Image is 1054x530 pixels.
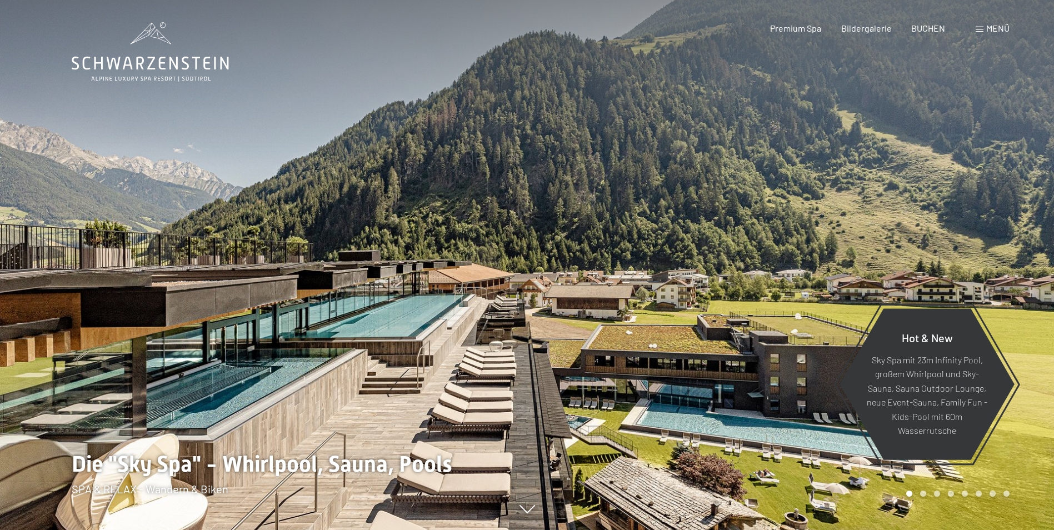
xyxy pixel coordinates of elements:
div: Carousel Page 8 [1003,491,1010,497]
div: Carousel Page 1 (Current Slide) [906,491,912,497]
div: Carousel Pagination [902,491,1010,497]
a: Premium Spa [770,23,821,33]
div: Carousel Page 2 [920,491,926,497]
div: Carousel Page 6 [976,491,982,497]
span: Menü [986,23,1010,33]
div: Carousel Page 7 [990,491,996,497]
a: BUCHEN [911,23,945,33]
span: Hot & New [902,331,953,344]
a: Hot & New Sky Spa mit 23m Infinity Pool, großem Whirlpool und Sky-Sauna, Sauna Outdoor Lounge, ne... [839,308,1015,461]
div: Carousel Page 5 [962,491,968,497]
a: Bildergalerie [841,23,892,33]
div: Carousel Page 4 [948,491,954,497]
p: Sky Spa mit 23m Infinity Pool, großem Whirlpool und Sky-Sauna, Sauna Outdoor Lounge, neue Event-S... [867,352,987,438]
div: Carousel Page 3 [934,491,940,497]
